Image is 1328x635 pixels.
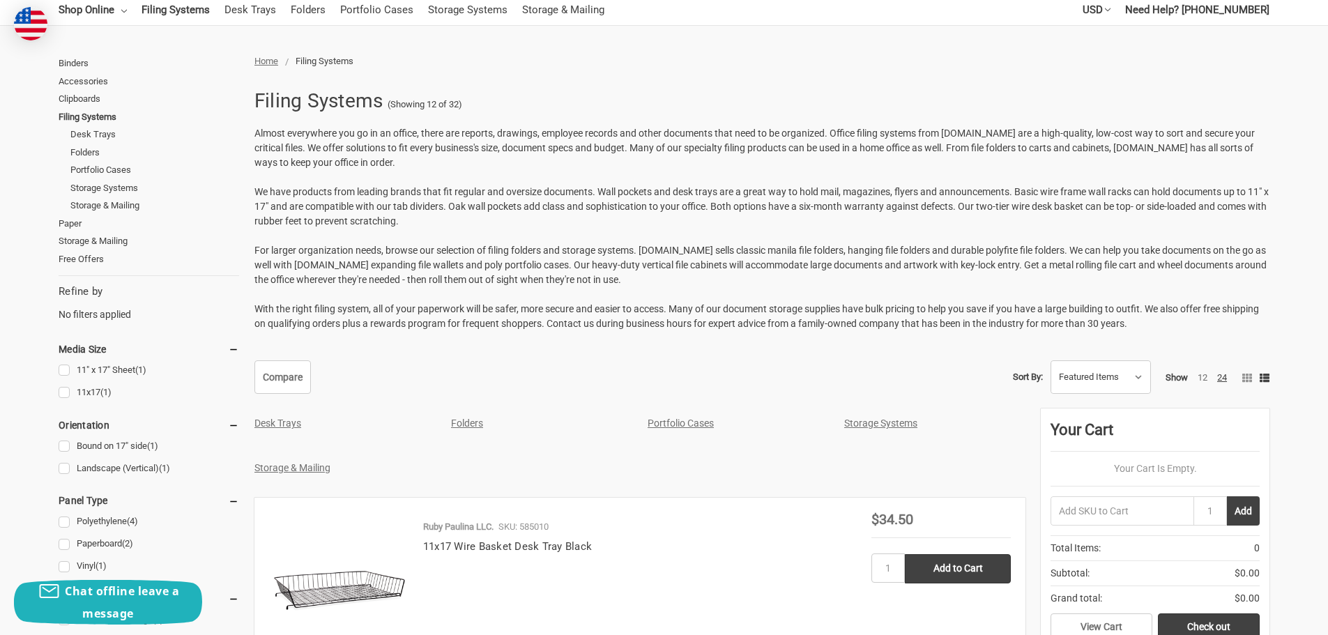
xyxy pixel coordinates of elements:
[905,554,1011,583] input: Add to Cart
[96,560,107,571] span: (1)
[844,418,917,429] a: Storage Systems
[1013,367,1043,388] label: Sort By:
[59,215,239,233] a: Paper
[451,418,483,429] a: Folders
[59,437,239,456] a: Bound on 17" side
[254,302,1269,331] p: With the right filing system, all of your paperwork will be safer, more secure and easier to acce...
[59,72,239,91] a: Accessories
[59,417,239,434] h5: Orientation
[59,250,239,268] a: Free Offers
[1217,372,1227,383] a: 24
[59,284,239,321] div: No filters applied
[1051,461,1260,476] p: Your Cart Is Empty.
[135,365,146,375] span: (1)
[59,557,239,576] a: Vinyl
[254,418,301,429] a: Desk Trays
[59,492,239,509] h5: Panel Type
[254,360,311,394] a: Compare
[1235,591,1260,606] span: $0.00
[1051,418,1260,452] div: Your Cart
[648,418,714,429] a: Portfolio Cases
[70,161,239,179] a: Portfolio Cases
[70,125,239,144] a: Desk Trays
[70,144,239,162] a: Folders
[1051,566,1090,581] span: Subtotal:
[159,463,170,473] span: (1)
[254,462,330,473] a: Storage & Mailing
[423,520,494,534] p: Ruby Paulina LLC.
[254,243,1269,287] p: For larger organization needs, browse our selection of filing folders and storage systems. [DOMAI...
[1051,591,1102,606] span: Grand total:
[59,232,239,250] a: Storage & Mailing
[127,516,138,526] span: (4)
[59,90,239,108] a: Clipboards
[254,185,1269,229] p: We have products from leading brands that fit regular and oversize documents. Wall pockets and de...
[498,520,549,534] p: SKU: 585010
[70,197,239,215] a: Storage & Mailing
[1235,566,1260,581] span: $0.00
[1051,541,1101,556] span: Total Items:
[388,98,462,112] span: (Showing 12 of 32)
[1051,496,1193,526] input: Add SKU to Cart
[254,126,1269,170] p: Almost everywhere you go in an office, there are reports, drawings, employee records and other do...
[1198,372,1207,383] a: 12
[1166,372,1188,383] span: Show
[100,387,112,397] span: (1)
[14,7,47,40] img: duty and tax information for United States
[65,583,179,621] span: Chat offline leave a message
[1254,541,1260,556] span: 0
[254,83,383,119] h1: Filing Systems
[871,511,913,528] span: $34.50
[59,383,239,402] a: 11x17
[59,512,239,531] a: Polyethylene
[147,441,158,451] span: (1)
[1213,597,1328,635] iframe: Google Customer Reviews
[423,540,592,553] a: 11x17 Wire Basket Desk Tray Black
[59,108,239,126] a: Filing Systems
[59,54,239,72] a: Binders
[59,341,239,358] h5: Media Size
[70,179,239,197] a: Storage Systems
[59,361,239,380] a: 11" x 17" Sheet
[296,56,353,66] span: Filing Systems
[59,284,239,300] h5: Refine by
[59,459,239,478] a: Landscape (Vertical)
[59,535,239,553] a: Paperboard
[14,580,202,625] button: Chat offline leave a message
[1227,496,1260,526] button: Add
[122,538,133,549] span: (2)
[254,56,278,66] a: Home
